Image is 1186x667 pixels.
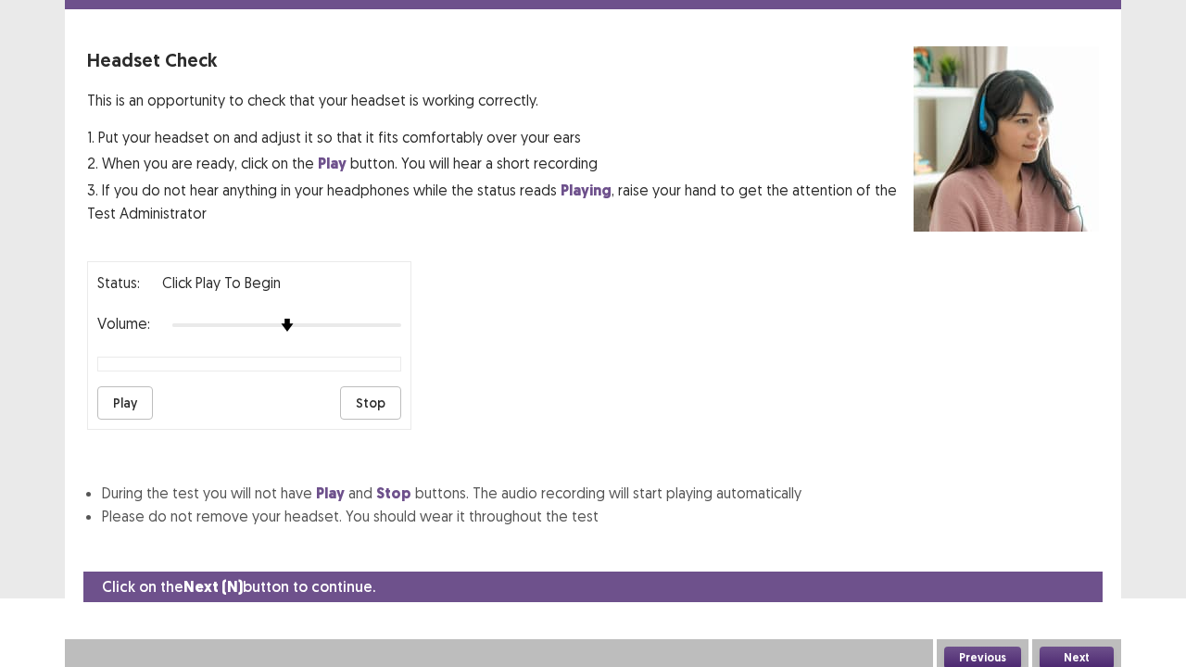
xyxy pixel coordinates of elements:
p: 3. If you do not hear anything in your headphones while the status reads , raise your hand to get... [87,179,914,224]
li: Please do not remove your headset. You should wear it throughout the test [102,505,1099,527]
strong: Next (N) [183,577,243,597]
p: Click on the button to continue. [102,575,375,598]
img: headset test [914,46,1099,232]
button: Play [97,386,153,420]
p: Click Play to Begin [162,271,281,294]
p: Status: [97,271,140,294]
img: arrow-thumb [281,319,294,332]
p: 1. Put your headset on and adjust it so that it fits comfortably over your ears [87,126,914,148]
p: Volume: [97,312,150,334]
strong: Playing [561,181,612,200]
button: Stop [340,386,401,420]
p: 2. When you are ready, click on the button. You will hear a short recording [87,152,914,175]
p: This is an opportunity to check that your headset is working correctly. [87,89,914,111]
strong: Stop [376,484,411,503]
strong: Play [318,154,347,173]
p: Headset Check [87,46,914,74]
li: During the test you will not have and buttons. The audio recording will start playing automatically [102,482,1099,505]
strong: Play [316,484,345,503]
